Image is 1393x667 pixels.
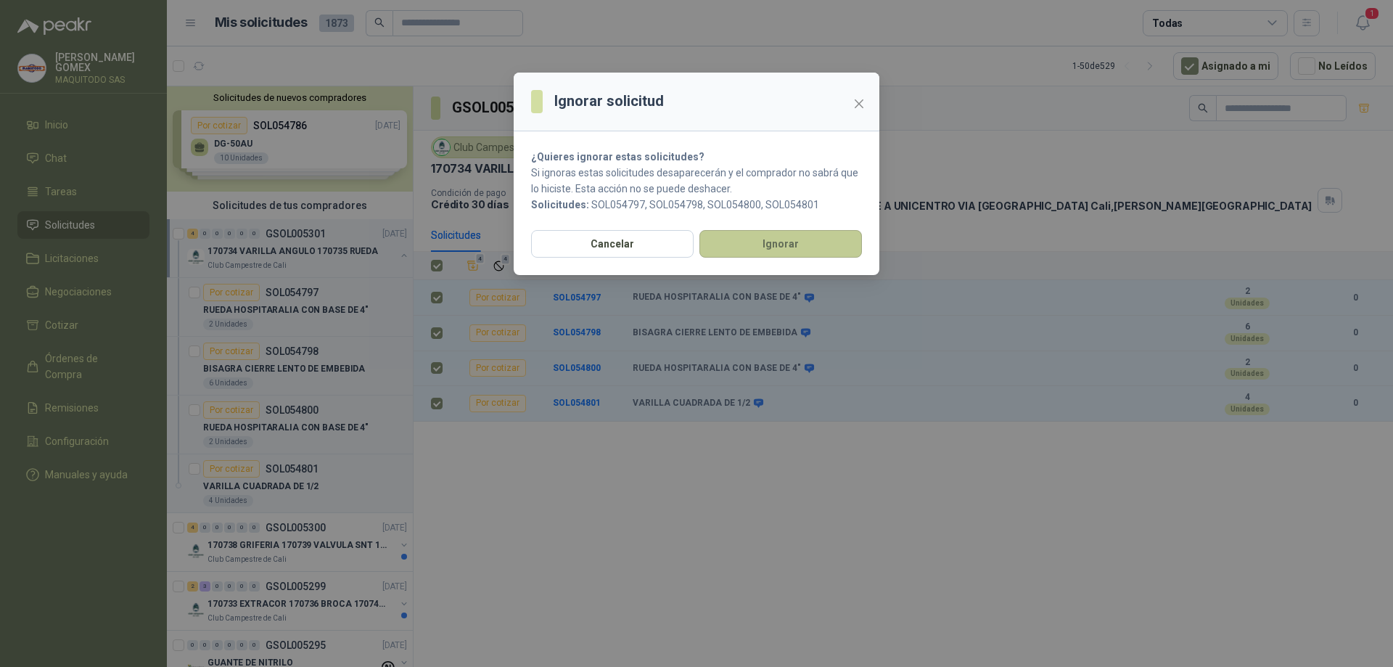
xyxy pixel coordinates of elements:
p: SOL054797, SOL054798, SOL054800, SOL054801 [531,197,862,213]
button: Cancelar [531,230,694,258]
p: Si ignoras estas solicitudes desaparecerán y el comprador no sabrá que lo hiciste. Esta acción no... [531,165,862,197]
button: Close [847,92,871,115]
h3: Ignorar solicitud [554,90,664,112]
b: Solicitudes: [531,199,589,210]
strong: ¿Quieres ignorar estas solicitudes? [531,151,704,163]
span: close [853,98,865,110]
button: Ignorar [699,230,862,258]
